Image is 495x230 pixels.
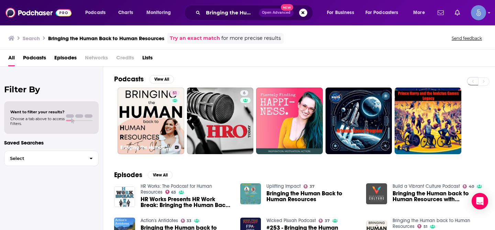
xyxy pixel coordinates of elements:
img: User Profile [471,5,486,20]
img: Bringing the Human Back to Human Resources [240,183,261,204]
a: Wicked Pissah Podcast [266,218,316,223]
a: 37 [319,219,330,223]
span: Select [4,156,84,161]
a: 37 [304,184,315,188]
span: Choose a tab above to access filters. [10,116,65,126]
button: View All [148,171,173,179]
button: Show profile menu [471,5,486,20]
a: 33 [181,219,192,223]
span: Logged in as Spiral5-G1 [471,5,486,20]
span: 63 [171,191,176,194]
a: Bringing the Human back to Human Resources with Traci Chernoff [393,191,484,202]
h2: Episodes [114,171,142,179]
a: EpisodesView All [114,171,173,179]
button: Select [4,151,99,166]
button: Send feedback [450,35,484,41]
a: HR Works: The Podcast for Human Resources [141,183,212,195]
span: Networks [85,52,108,66]
span: Bringing the Human back to Human Resources with [PERSON_NAME] [393,191,484,202]
span: 51 [423,225,427,228]
a: All [8,52,15,66]
span: Monitoring [146,8,171,18]
a: 63 [165,190,176,194]
button: open menu [322,7,363,18]
a: Lists [142,52,153,66]
span: Charts [118,8,133,18]
h2: Podcasts [114,75,144,83]
a: Bringing the Human Back to Human Resources [266,191,358,202]
span: Credits [116,52,134,66]
h2: Filter By [4,84,99,94]
span: Want to filter your results? [10,110,65,114]
h3: Bringing the Human back to Human Resources [120,145,170,150]
a: Bringing the Human back to Human Resources [393,218,470,229]
span: Open Advanced [262,11,290,14]
a: 6 [240,90,248,96]
span: For Business [327,8,354,18]
a: 51 [417,224,427,228]
span: 40 [469,185,474,188]
span: New [281,4,293,11]
a: 40 [463,184,474,188]
div: Search podcasts, credits, & more... [191,5,320,21]
a: Action's Antidotes [141,218,178,223]
a: Charts [114,7,137,18]
span: 37 [310,185,315,188]
button: Open AdvancedNew [259,9,294,17]
h3: Bringing the Human Back to Human Resources [48,35,164,42]
span: 33 [187,219,191,222]
span: 37 [325,219,330,222]
a: Episodes [54,52,77,66]
img: Bringing the Human back to Human Resources with Traci Chernoff [366,183,387,204]
a: 51 [170,90,180,96]
a: HR Works Presents HR Work Break: Bringing the Human Back to Human Resources [141,196,232,208]
button: open menu [80,7,114,18]
a: Show notifications dropdown [452,7,463,19]
button: open menu [361,7,408,18]
h3: Search [23,35,40,42]
span: for more precise results [221,34,281,42]
a: Uplifting Impact [266,183,301,189]
span: Podcasts [85,8,106,18]
a: 6 [187,88,254,154]
a: Show notifications dropdown [435,7,447,19]
span: 51 [173,90,177,97]
a: Podcasts [23,52,46,66]
div: Open Intercom Messenger [472,193,488,209]
a: PodcastsView All [114,75,174,83]
a: 51Bringing the Human back to Human Resources [118,88,184,154]
button: open menu [408,7,433,18]
a: Try an exact match [170,34,220,42]
button: open menu [142,7,180,18]
a: Build a Vibrant Culture Podcast [393,183,460,189]
img: Podchaser - Follow, Share and Rate Podcasts [5,6,71,19]
p: Saved Searches [4,139,99,146]
span: 6 [243,90,245,97]
button: View All [149,75,174,83]
img: HR Works Presents HR Work Break: Bringing the Human Back to Human Resources [114,186,135,207]
span: More [413,8,425,18]
input: Search podcasts, credits, & more... [203,7,259,18]
span: For Podcasters [365,8,398,18]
